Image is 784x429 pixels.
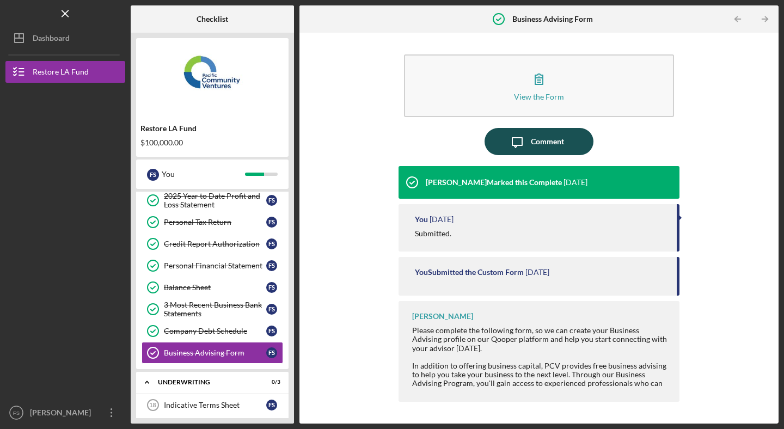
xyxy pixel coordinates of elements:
div: You [415,215,428,224]
a: Credit Report AuthorizationFS [142,233,283,255]
div: 3 Most Recent Business Bank Statements [164,301,266,318]
a: 18Indicative Terms SheetFS [142,394,283,416]
b: Checklist [197,15,228,23]
time: 2025-09-05 19:44 [563,178,587,187]
div: Credit Report Authorization [164,240,266,248]
div: F S [266,217,277,228]
div: Restore LA Fund [140,124,284,133]
div: F S [266,326,277,336]
a: Balance SheetFS [142,277,283,298]
div: F S [266,195,277,206]
div: Personal Tax Return [164,218,266,226]
button: View the Form [404,54,674,117]
div: Submitted. [415,229,451,238]
a: Company Debt ScheduleFS [142,320,283,342]
div: View the Form [514,93,564,101]
div: Balance Sheet [164,283,266,292]
div: F S [266,282,277,293]
div: 0 / 3 [261,379,280,385]
div: [PERSON_NAME] [27,402,98,426]
a: 3 Most Recent Business Bank StatementsFS [142,298,283,320]
div: Please complete the following form, so we can create your Business Advising profile on our Qooper... [412,326,669,352]
div: F S [266,347,277,358]
div: F S [266,238,277,249]
div: Dashboard [33,27,70,52]
a: Personal Financial StatementFS [142,255,283,277]
div: [PERSON_NAME] Marked this Complete [426,178,562,187]
div: 2025 Year to Date Profit and Loss Statement [164,192,266,209]
b: Business Advising Form [512,15,593,23]
div: Restore LA Fund [33,61,89,85]
time: 2025-09-05 19:42 [430,215,454,224]
div: You [162,165,245,183]
button: Comment [485,128,593,155]
div: You Submitted the Custom Form [415,268,524,277]
a: 2025 Year to Date Profit and Loss StatementFS [142,189,283,211]
button: Dashboard [5,27,125,49]
div: $100,000.00 [140,138,284,147]
div: Comment [531,128,564,155]
div: Personal Financial Statement [164,261,266,270]
text: FS [13,410,20,416]
div: F S [266,260,277,271]
img: Product logo [136,44,289,109]
tspan: 18 [149,402,156,408]
button: FS[PERSON_NAME] [5,402,125,424]
div: Business Advising Form [164,348,266,357]
time: 2025-09-05 19:41 [525,268,549,277]
div: F S [266,304,277,315]
div: Company Debt Schedule [164,327,266,335]
div: In addition to offering business capital, PCV provides free business advising to help you take yo... [412,361,669,405]
a: Business Advising FormFS [142,342,283,364]
button: Restore LA Fund [5,61,125,83]
div: F S [266,400,277,410]
div: F S [147,169,159,181]
div: Underwriting [158,379,253,385]
div: Indicative Terms Sheet [164,401,266,409]
a: Personal Tax ReturnFS [142,211,283,233]
div: [PERSON_NAME] [412,312,473,321]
